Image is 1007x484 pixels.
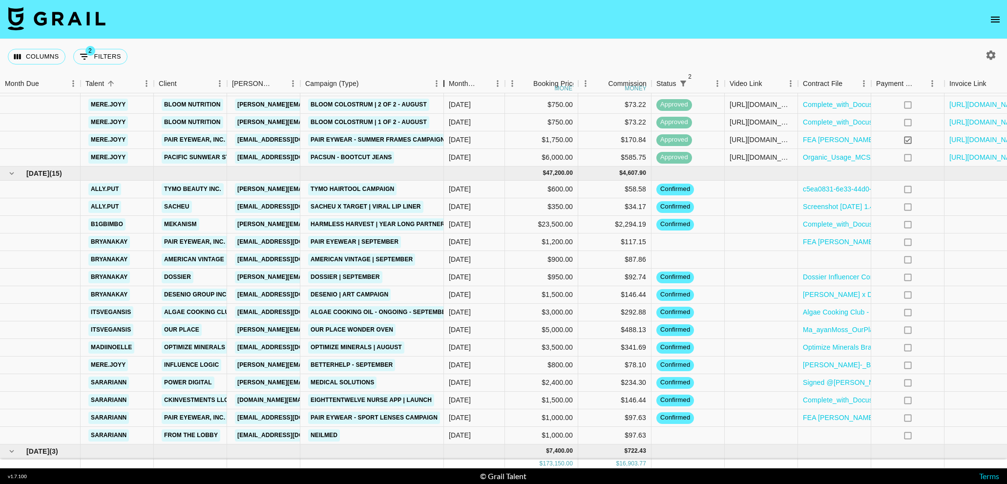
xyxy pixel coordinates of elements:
[986,77,1000,90] button: Sort
[505,304,578,321] div: $3,000.00
[628,447,646,455] div: 722.43
[871,74,944,93] div: Payment Sent
[546,169,573,177] div: 47,200.00
[308,341,404,354] a: Optimize Minerals | August
[725,74,798,93] div: Video Link
[625,447,628,455] div: $
[88,341,134,354] a: madiinoelle
[505,131,578,149] div: $1,750.00
[505,409,578,427] div: $1,000.00
[578,198,651,216] div: $34.17
[162,201,192,213] a: Sacheu
[619,460,646,468] div: 16,903.77
[656,378,694,387] span: confirmed
[162,236,228,248] a: Pair Eyewear, Inc.
[235,324,394,336] a: [PERSON_NAME][EMAIL_ADDRESS][DOMAIN_NAME]
[88,359,128,371] a: mere.joyy
[88,306,133,318] a: itsvegansis
[449,219,471,229] div: Sep '25
[235,236,344,248] a: [EMAIL_ADDRESS][DOMAIN_NAME]
[162,151,262,164] a: Pacific Sunwear Stores LLC
[505,321,578,339] div: $5,000.00
[235,134,344,146] a: [EMAIL_ADDRESS][DOMAIN_NAME]
[803,184,949,194] a: c5ea0831-6e33-44d0-8062-d2ee8d4bb2b3.png
[308,289,391,301] a: Desenio | Art Campaign
[925,76,940,91] button: Menu
[449,237,471,247] div: Sep '25
[505,181,578,198] div: $600.00
[449,74,477,93] div: Month Due
[308,324,396,336] a: Our Place Wonder Oven
[803,117,977,127] a: Complete_with_Docusign_Meredith_Good_x_Bloom.pdf
[803,202,912,211] a: Screenshot [DATE] 1.42.41 PM.png
[88,289,130,301] a: bryanakay
[308,271,382,283] a: Dossier | September
[162,324,202,336] a: Our Place
[49,168,62,178] span: ( 15 )
[449,272,471,282] div: Sep '25
[286,76,300,91] button: Menu
[543,460,573,468] div: 173,150.00
[449,378,471,387] div: Sep '25
[308,359,395,371] a: Betterhelp - September
[730,152,793,162] div: https://www.instagram.com/p/DNTy9V7SLl3/?img_index=1
[449,202,471,211] div: Sep '25
[803,100,977,109] a: Complete_with_Docusign_Meredith_Good_x_Bloom.pdf
[505,198,578,216] div: $350.00
[308,306,453,318] a: Algae Cooking Oil - Ongoing - September
[159,74,177,93] div: Client
[730,117,793,127] div: https://www.instagram.com/p/DNgcPDJSGgv/
[914,77,928,90] button: Sort
[505,251,578,269] div: $900.00
[308,429,340,442] a: Neilmed
[578,216,651,233] div: $2,294.19
[730,135,793,145] div: https://www.instagram.com/p/DNYsQLHxM6L/
[656,290,694,299] span: confirmed
[444,74,505,93] div: Month Due
[235,289,344,301] a: [EMAIL_ADDRESS][DOMAIN_NAME]
[26,446,49,456] span: [DATE]
[162,116,223,128] a: Bloom Nutrition
[490,76,505,91] button: Menu
[88,183,121,195] a: ally.put
[480,471,526,481] div: © Grail Talent
[5,167,19,180] button: hide children
[5,74,39,93] div: Month Due
[608,74,647,93] div: Commission
[578,181,651,198] div: $58.58
[8,49,65,64] button: Select columns
[235,394,393,406] a: [DOMAIN_NAME][EMAIL_ADDRESS][DOMAIN_NAME]
[842,77,856,90] button: Sort
[308,201,423,213] a: Sacheu x Target | Viral Lip Liner
[505,233,578,251] div: $1,200.00
[162,253,227,266] a: American Vintage
[549,447,573,455] div: 7,400.00
[88,236,130,248] a: bryanakay
[308,236,401,248] a: Pair Eyewear | September
[88,324,133,336] a: itsvegansis
[656,220,694,229] span: confirmed
[986,10,1005,29] button: open drawer
[540,460,543,468] div: $
[623,169,646,177] div: 4,607.90
[5,444,19,458] button: hide children
[505,392,578,409] div: $1,500.00
[730,74,762,93] div: Video Link
[803,307,933,317] a: Algae Cooking Club - Signed Contract.pdf
[656,185,694,194] span: confirmed
[803,74,842,93] div: Contract File
[235,99,394,111] a: [PERSON_NAME][EMAIL_ADDRESS][DOMAIN_NAME]
[616,460,619,468] div: $
[88,412,129,424] a: sarariann
[555,85,577,91] div: money
[505,216,578,233] div: $23,500.00
[235,359,444,371] a: [PERSON_NAME][EMAIL_ADDRESS][PERSON_NAME][DOMAIN_NAME]
[578,149,651,167] div: $585.75
[676,77,690,90] div: 2 active filters
[449,430,471,440] div: Sep '25
[449,117,471,127] div: Aug '25
[235,183,394,195] a: [PERSON_NAME][EMAIL_ADDRESS][DOMAIN_NAME]
[578,392,651,409] div: $146.44
[505,76,520,91] button: Menu
[979,471,999,481] a: Terms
